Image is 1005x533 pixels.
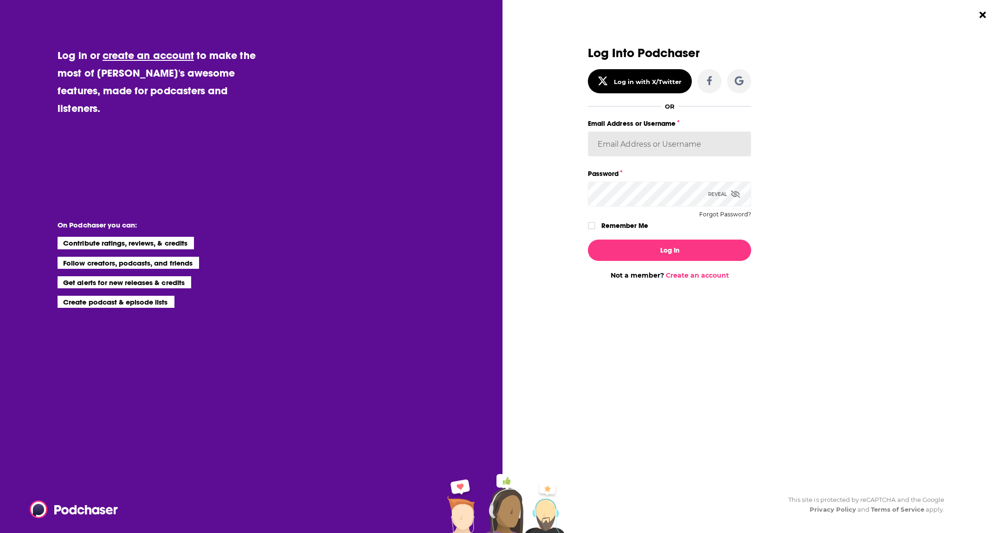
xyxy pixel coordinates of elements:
[588,131,751,156] input: Email Address or Username
[974,6,992,24] button: Close Button
[588,117,751,130] label: Email Address or Username
[58,276,191,288] li: Get alerts for new releases & credits
[810,506,856,513] a: Privacy Policy
[614,78,682,85] div: Log in with X/Twitter
[58,257,199,269] li: Follow creators, podcasts, and friends
[588,240,751,261] button: Log In
[699,211,751,218] button: Forgot Password?
[588,46,751,60] h3: Log Into Podchaser
[30,500,119,518] img: Podchaser - Follow, Share and Rate Podcasts
[871,506,924,513] a: Terms of Service
[103,49,194,62] a: create an account
[601,220,648,232] label: Remember Me
[588,168,751,180] label: Password
[665,103,675,110] div: OR
[58,296,174,308] li: Create podcast & episode lists
[781,495,944,514] div: This site is protected by reCAPTCHA and the Google and apply.
[708,182,740,207] div: Reveal
[666,271,729,279] a: Create an account
[30,500,111,518] a: Podchaser - Follow, Share and Rate Podcasts
[58,221,243,229] li: On Podchaser you can:
[58,237,194,249] li: Contribute ratings, reviews, & credits
[588,271,751,279] div: Not a member?
[588,69,692,93] button: Log in with X/Twitter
